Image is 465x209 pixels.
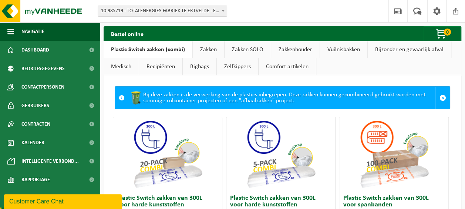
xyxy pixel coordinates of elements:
iframe: chat widget [4,193,124,209]
span: Bedrijfsgegevens [21,59,65,78]
a: Zakken SOLO [225,41,271,58]
a: Sluit melding [435,87,450,109]
span: 10-985719 - TOTALENERGIES-FABRIEK TE ERTVELDE - ERTVELDE [98,6,227,16]
img: 01-999954 [357,117,431,191]
h2: Bestel online [104,26,151,41]
span: Contactpersonen [21,78,64,96]
span: Documenten [21,189,53,208]
a: Zakken [193,41,224,58]
span: 0 [444,29,451,36]
span: Intelligente verbond... [21,152,79,170]
span: Contracten [21,115,50,133]
a: Zelfkippers [217,58,258,75]
img: WB-0240-HPE-GN-50.png [128,90,143,105]
span: 10-985719 - TOTALENERGIES-FABRIEK TE ERTVELDE - ERTVELDE [98,6,227,17]
a: Medisch [104,58,139,75]
div: Bij deze zakken is de verwerking van de plastics inbegrepen. Deze zakken kunnen gecombineerd gebr... [128,87,435,109]
img: 01-999949 [244,117,318,191]
span: Kalender [21,133,44,152]
span: Gebruikers [21,96,49,115]
button: 0 [424,26,461,41]
span: Navigatie [21,22,44,41]
a: Recipiënten [139,58,182,75]
a: Bijzonder en gevaarlijk afval [368,41,451,58]
img: 01-999950 [131,117,205,191]
a: Zakkenhouder [271,41,320,58]
a: Bigbags [183,58,216,75]
span: Rapportage [21,170,50,189]
span: Dashboard [21,41,49,59]
a: Plastic Switch zakken (combi) [104,41,192,58]
a: Comfort artikelen [259,58,316,75]
a: Vuilnisbakken [320,41,367,58]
